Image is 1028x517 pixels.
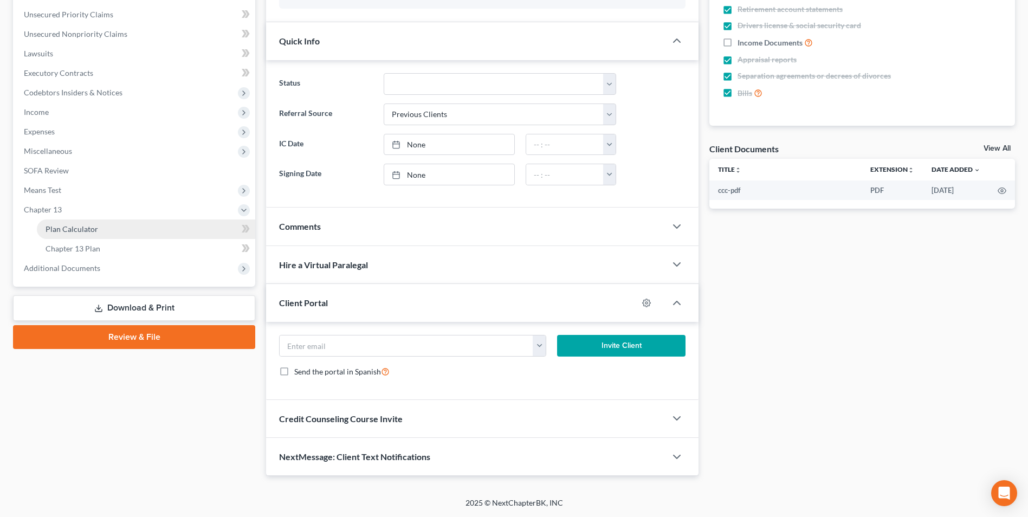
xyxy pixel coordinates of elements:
span: Hire a Virtual Paralegal [279,260,368,270]
td: PDF [862,180,923,200]
i: expand_more [974,167,980,173]
span: Lawsuits [24,49,53,58]
label: Referral Source [274,104,378,125]
div: Open Intercom Messenger [991,480,1017,506]
span: Unsecured Priority Claims [24,10,113,19]
input: -- : -- [526,134,604,155]
div: Client Documents [709,143,779,154]
a: Download & Print [13,295,255,321]
span: Credit Counseling Course Invite [279,413,403,424]
a: Plan Calculator [37,219,255,239]
span: NextMessage: Client Text Notifications [279,451,430,462]
a: Unsecured Nonpriority Claims [15,24,255,44]
span: Retirement account statements [738,4,843,15]
a: Date Added expand_more [932,165,980,173]
label: Status [274,73,378,95]
span: SOFA Review [24,166,69,175]
span: Separation agreements or decrees of divorces [738,70,891,81]
a: Lawsuits [15,44,255,63]
a: Titleunfold_more [718,165,741,173]
i: unfold_more [735,167,741,173]
span: Codebtors Insiders & Notices [24,88,122,97]
a: Review & File [13,325,255,349]
a: View All [984,145,1011,152]
span: Means Test [24,185,61,195]
span: Additional Documents [24,263,100,273]
span: Miscellaneous [24,146,72,156]
a: Extensionunfold_more [870,165,914,173]
a: Executory Contracts [15,63,255,83]
span: Send the portal in Spanish [294,367,381,376]
span: Income Documents [738,37,803,48]
span: Executory Contracts [24,68,93,77]
td: [DATE] [923,180,989,200]
input: Enter email [280,335,533,356]
span: Unsecured Nonpriority Claims [24,29,127,38]
input: -- : -- [526,164,604,185]
span: Expenses [24,127,55,136]
span: Chapter 13 Plan [46,244,100,253]
a: None [384,164,514,185]
span: Drivers license & social security card [738,20,861,31]
span: Bills [738,88,752,99]
span: Income [24,107,49,117]
a: None [384,134,514,155]
a: Unsecured Priority Claims [15,5,255,24]
label: Signing Date [274,164,378,185]
td: ccc-pdf [709,180,862,200]
span: Chapter 13 [24,205,62,214]
i: unfold_more [908,167,914,173]
span: Quick Info [279,36,320,46]
span: Plan Calculator [46,224,98,234]
a: Chapter 13 Plan [37,239,255,258]
div: 2025 © NextChapterBK, INC [205,497,823,517]
span: Appraisal reports [738,54,797,65]
label: IC Date [274,134,378,156]
span: Comments [279,221,321,231]
span: Client Portal [279,298,328,308]
a: SOFA Review [15,161,255,180]
button: Invite Client [557,335,686,357]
